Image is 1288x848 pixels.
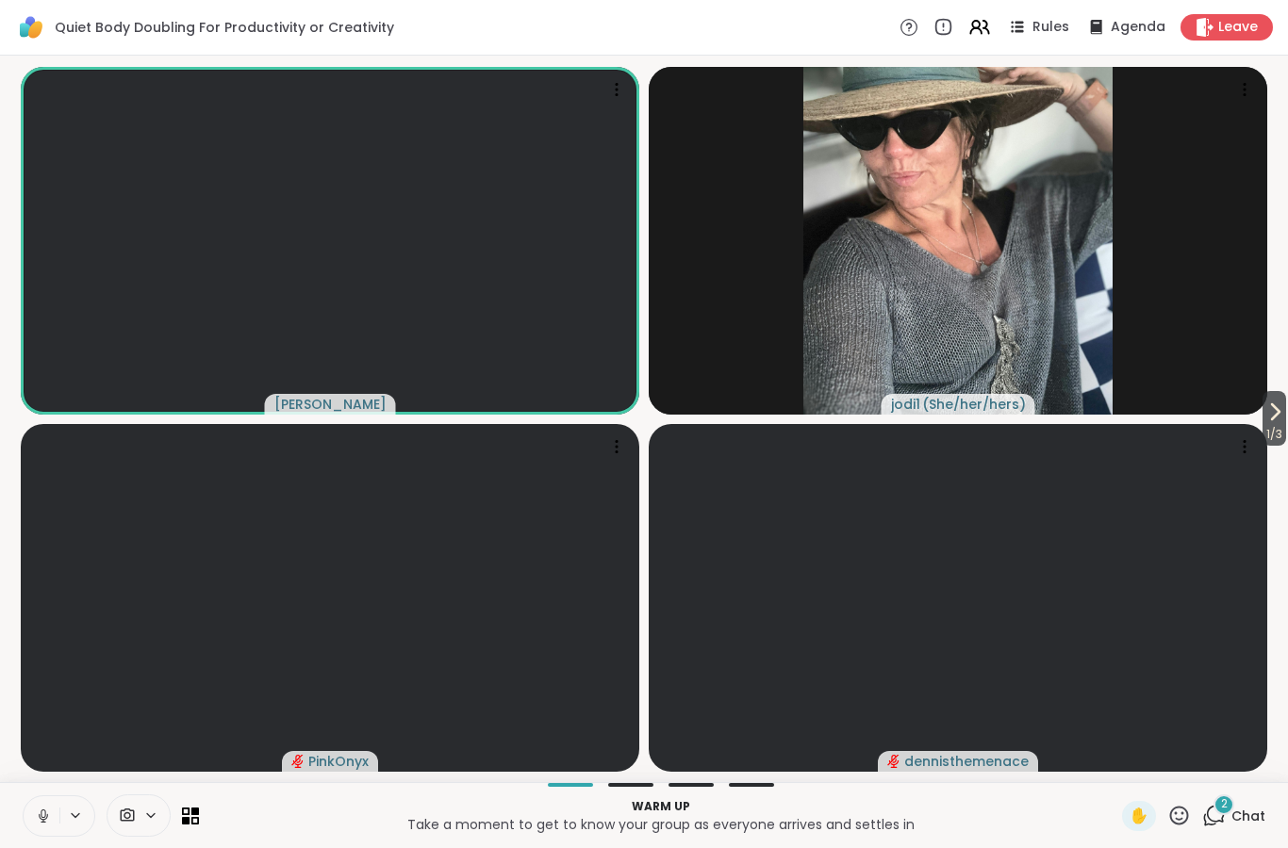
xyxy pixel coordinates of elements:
span: Leave [1218,18,1258,37]
span: 2 [1221,796,1228,812]
span: 1 / 3 [1263,423,1286,446]
p: Warm up [210,798,1111,815]
button: 1/3 [1263,391,1286,446]
span: Quiet Body Doubling For Productivity or Creativity [55,18,394,37]
span: audio-muted [887,755,900,768]
span: Agenda [1111,18,1165,37]
span: dennisthemenace [904,752,1029,771]
span: [PERSON_NAME] [274,395,387,414]
span: PinkOnyx [308,752,369,771]
span: ✋ [1130,805,1148,827]
span: audio-muted [291,755,305,768]
span: jodi1 [891,395,920,414]
span: Chat [1231,807,1265,825]
p: Take a moment to get to know your group as everyone arrives and settles in [210,815,1111,834]
img: jodi1 [803,67,1113,415]
img: ShareWell Logomark [15,11,47,43]
span: ( She/her/hers ) [922,395,1026,414]
span: Rules [1032,18,1069,37]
